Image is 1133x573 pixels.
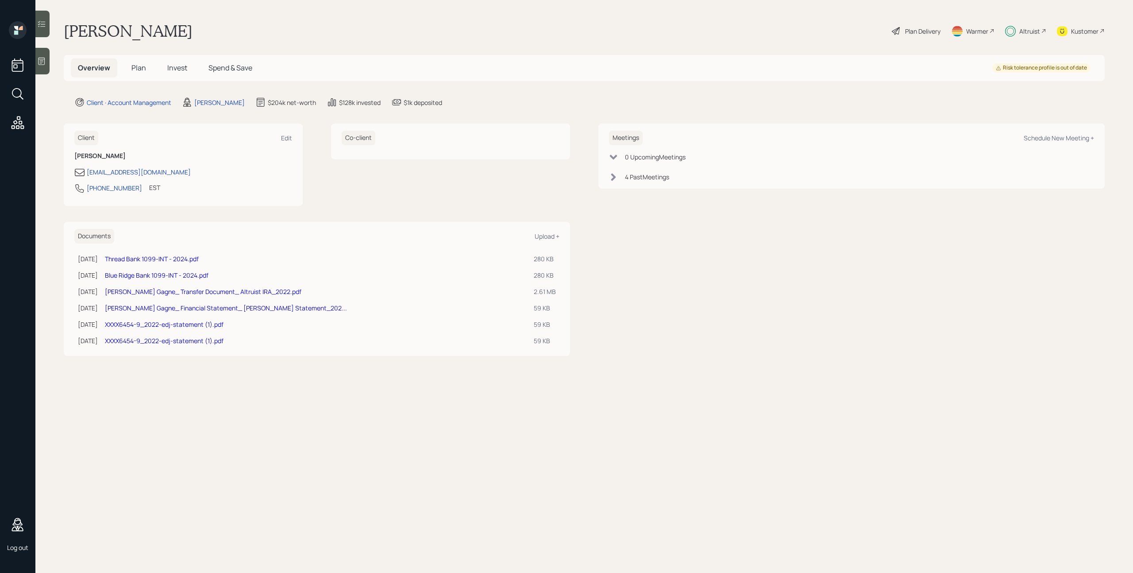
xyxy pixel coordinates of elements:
div: [PERSON_NAME] [194,98,245,107]
span: Spend & Save [208,63,252,73]
span: Invest [167,63,187,73]
a: XXXX6454-9_2022-edj-statement (1).pdf [105,320,224,329]
div: Risk tolerance profile is out of date [996,64,1087,72]
h6: Documents [74,229,114,244]
h6: [PERSON_NAME] [74,152,292,160]
div: 59 KB [534,303,556,313]
div: Kustomer [1071,27,1098,36]
span: Overview [78,63,110,73]
div: Edit [281,134,292,142]
div: Altruist [1019,27,1040,36]
div: [DATE] [78,336,98,345]
div: 2.61 MB [534,287,556,296]
div: Log out [7,543,28,552]
a: [PERSON_NAME] Gagne_ Transfer Document_ Altruist IRA_2022.pdf [105,287,301,296]
div: Plan Delivery [905,27,940,36]
h1: [PERSON_NAME] [64,21,193,41]
div: [PHONE_NUMBER] [87,183,142,193]
div: 59 KB [534,336,556,345]
div: [DATE] [78,287,98,296]
div: $1k deposited [404,98,442,107]
div: 280 KB [534,254,556,263]
h6: Co-client [342,131,375,145]
h6: Meetings [609,131,643,145]
div: 4 Past Meeting s [625,172,669,182]
div: $128k invested [339,98,381,107]
h6: Client [74,131,98,145]
div: [EMAIL_ADDRESS][DOMAIN_NAME] [87,167,191,177]
div: Schedule New Meeting + [1024,134,1094,142]
div: $204k net-worth [268,98,316,107]
div: 280 KB [534,271,556,280]
span: Plan [131,63,146,73]
div: [DATE] [78,320,98,329]
a: XXXX6454-9_2022-edj-statement (1).pdf [105,337,224,345]
a: [PERSON_NAME] Gagne_ Financial Statement_ [PERSON_NAME] Statement_202... [105,304,347,312]
a: Thread Bank 1099-INT - 2024.pdf [105,255,199,263]
div: Upload + [535,232,559,240]
div: [DATE] [78,271,98,280]
div: Warmer [966,27,988,36]
div: EST [149,183,160,192]
div: 59 KB [534,320,556,329]
div: [DATE] [78,303,98,313]
div: [DATE] [78,254,98,263]
a: Blue Ridge Bank 1099-INT - 2024.pdf [105,271,208,279]
div: Client · Account Management [87,98,171,107]
div: 0 Upcoming Meeting s [625,152,686,162]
